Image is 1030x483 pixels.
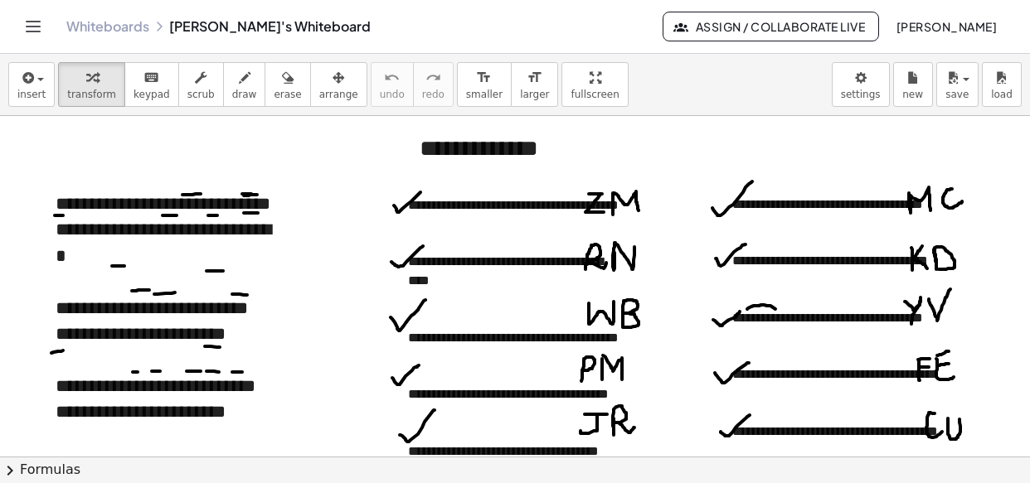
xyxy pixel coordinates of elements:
span: save [945,89,969,100]
a: Whiteboards [66,18,149,35]
span: smaller [466,89,503,100]
span: transform [67,89,116,100]
button: save [936,62,979,107]
button: insert [8,62,55,107]
i: format_size [527,68,542,88]
button: format_sizesmaller [457,62,512,107]
button: new [893,62,933,107]
span: settings [841,89,881,100]
span: undo [380,89,405,100]
button: erase [265,62,310,107]
button: draw [223,62,266,107]
span: fullscreen [571,89,619,100]
button: undoundo [371,62,414,107]
button: settings [832,62,890,107]
span: [PERSON_NAME] [896,19,997,34]
button: [PERSON_NAME] [882,12,1010,41]
i: keyboard [143,68,159,88]
span: larger [520,89,549,100]
button: Assign / Collaborate Live [663,12,879,41]
span: load [991,89,1013,100]
span: scrub [187,89,215,100]
button: fullscreen [561,62,628,107]
span: erase [274,89,301,100]
button: format_sizelarger [511,62,558,107]
button: Toggle navigation [20,13,46,40]
button: arrange [310,62,367,107]
span: arrange [319,89,358,100]
button: transform [58,62,125,107]
span: new [902,89,923,100]
button: redoredo [413,62,454,107]
span: keypad [134,89,170,100]
span: redo [422,89,445,100]
span: insert [17,89,46,100]
span: Assign / Collaborate Live [677,19,865,34]
span: draw [232,89,257,100]
i: format_size [476,68,492,88]
i: undo [384,68,400,88]
button: keyboardkeypad [124,62,179,107]
i: redo [425,68,441,88]
button: load [982,62,1022,107]
button: scrub [178,62,224,107]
